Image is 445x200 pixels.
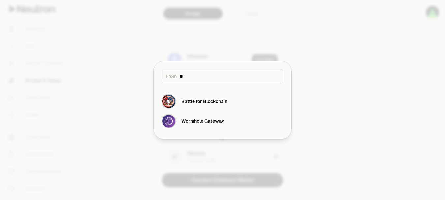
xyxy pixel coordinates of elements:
div: Wormhole Gateway [181,118,224,124]
button: Battle for Blockchain LogoBattle for Blockchain [158,91,287,111]
img: Wormhole Gateway Logo [162,115,175,128]
span: From [166,73,177,80]
div: Battle for Blockchain [181,98,227,105]
button: Wormhole Gateway LogoWormhole Gateway [158,111,287,131]
img: Battle for Blockchain Logo [162,95,175,108]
